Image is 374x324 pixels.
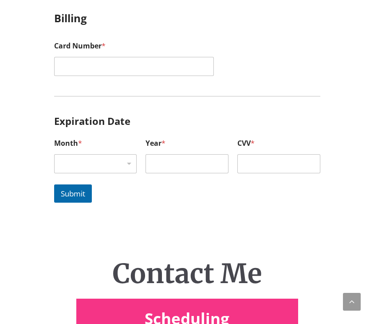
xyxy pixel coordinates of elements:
label: Month [54,139,137,148]
label: Card Number [54,42,320,50]
h3: Billing [54,5,320,25]
label: Year [146,139,228,148]
h1: Contact Me [76,258,298,290]
h3: Expiration Date [54,96,320,126]
label: CVV [237,139,320,148]
button: Submit [54,184,92,203]
a: Scroll back to top [343,293,361,311]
